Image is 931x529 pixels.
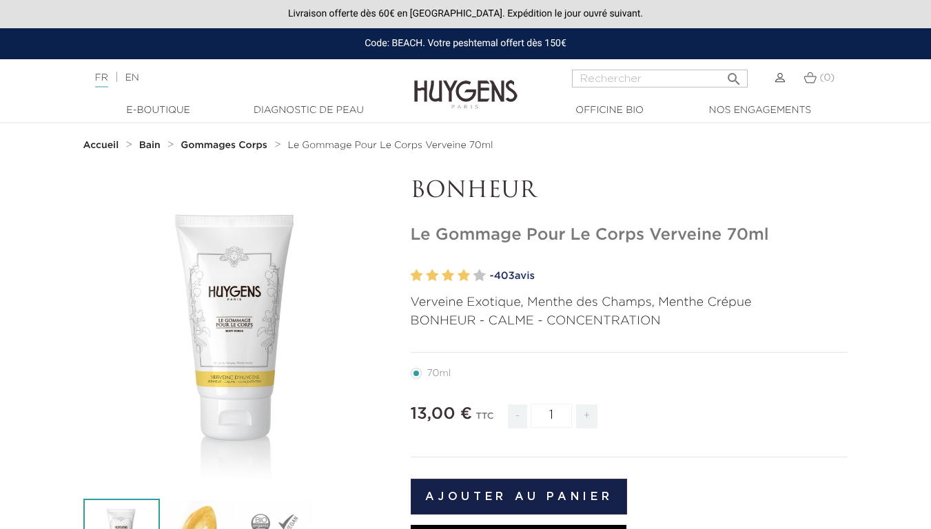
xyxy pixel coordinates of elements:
[442,266,454,286] label: 3
[819,73,835,83] span: (0)
[90,103,227,118] a: E-Boutique
[576,404,598,428] span: +
[411,178,848,205] p: BONHEUR
[181,140,270,151] a: Gommages Corps
[240,103,378,118] a: Diagnostic de peau
[508,404,527,428] span: -
[83,141,119,150] strong: Accueil
[531,404,572,428] input: Quantité
[572,70,748,87] input: Rechercher
[287,141,493,150] span: Le Gommage Pour Le Corps Verveine 70ml
[490,266,848,287] a: -403avis
[411,312,848,331] p: BONHEUR - CALME - CONCENTRATION
[411,479,628,515] button: Ajouter au panier
[414,58,518,111] img: Huygens
[541,103,679,118] a: Officine Bio
[691,103,829,118] a: Nos engagements
[426,266,438,286] label: 2
[95,73,108,87] a: FR
[722,65,746,84] button: 
[458,266,470,286] label: 4
[494,271,515,281] span: 403
[726,67,742,83] i: 
[411,406,473,422] span: 13,00 €
[83,140,122,151] a: Accueil
[125,73,139,83] a: EN
[411,293,848,312] p: Verveine Exotique, Menthe des Champs, Menthe Crépue
[473,266,486,286] label: 5
[411,368,468,379] label: 70ml
[139,140,164,151] a: Bain
[139,141,161,150] strong: Bain
[411,225,848,245] h1: Le Gommage Pour Le Corps Verveine 70ml
[287,140,493,151] a: Le Gommage Pour Le Corps Verveine 70ml
[88,70,378,86] div: |
[181,141,267,150] strong: Gommages Corps
[411,266,423,286] label: 1
[475,402,493,439] div: TTC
